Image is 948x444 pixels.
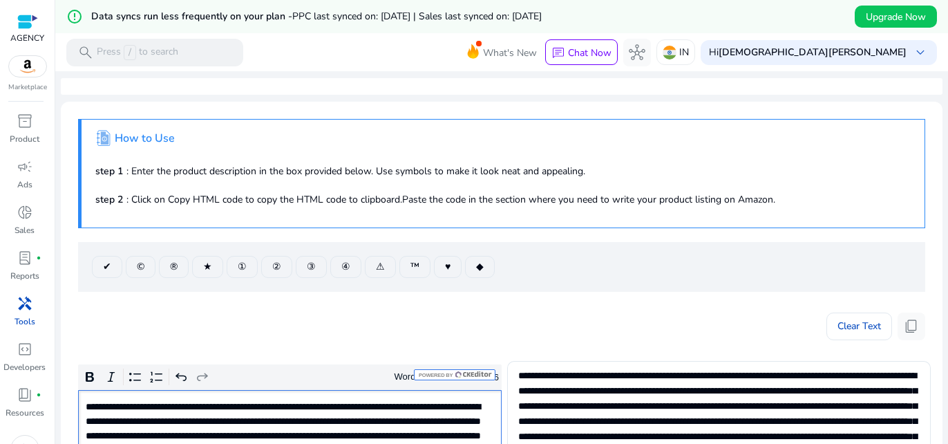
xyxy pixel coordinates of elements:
[476,259,484,274] span: ◆
[137,259,144,274] span: ©
[423,372,438,382] label: 142
[91,11,542,23] h5: Data syncs run less frequently on your plan -
[445,259,451,274] span: ♥
[8,82,47,93] p: Marketplace
[709,48,907,57] p: Hi
[203,259,212,274] span: ★
[395,369,500,386] div: Words: Characters:
[95,193,123,206] b: step 2
[399,256,430,278] button: ™
[17,295,33,312] span: handyman
[292,10,542,23] span: PPC last synced on: [DATE] | Sales last synced on: [DATE]
[261,256,292,278] button: ②
[629,44,645,61] span: hub
[15,315,35,328] p: Tools
[376,259,385,274] span: ⚠
[97,45,178,60] p: Press to search
[227,256,258,278] button: ①
[307,259,316,274] span: ③
[9,56,46,77] img: amazon.svg
[36,255,41,261] span: fiber_manual_record
[17,158,33,175] span: campaign
[826,313,892,340] button: Clear Text
[410,259,419,274] span: ™
[17,178,32,191] p: Ads
[417,372,453,378] span: Powered by
[126,256,155,278] button: ©
[17,204,33,221] span: donut_small
[95,164,911,178] p: : Enter the product description in the box provided below. Use symbols to make it look neat and a...
[568,46,612,59] p: Chat Now
[296,256,327,278] button: ③
[866,10,926,24] span: Upgrade Now
[365,256,396,278] button: ⚠
[192,256,223,278] button: ★
[551,46,565,60] span: chat
[17,250,33,266] span: lab_profile
[15,224,35,237] p: Sales
[95,165,123,178] b: step 1
[10,270,39,282] p: Reports
[77,44,94,61] span: search
[66,8,83,25] mat-icon: error_outline
[837,313,881,340] span: Clear Text
[483,41,537,65] span: What's New
[103,259,111,274] span: ✔
[238,259,247,274] span: ①
[17,113,33,129] span: inventory_2
[623,39,651,66] button: hub
[465,256,495,278] button: ◆
[903,318,920,335] span: content_copy
[855,6,937,28] button: Upgrade Now
[78,364,502,391] div: Editor toolbar
[159,256,189,278] button: ®
[3,361,46,373] p: Developers
[341,259,350,274] span: ④
[17,341,33,358] span: code_blocks
[663,46,676,59] img: in.svg
[36,392,41,398] span: fiber_manual_record
[719,46,907,59] b: [DEMOGRAPHIC_DATA][PERSON_NAME]
[272,259,281,274] span: ②
[545,39,618,66] button: chatChat Now
[10,32,44,44] p: AGENCY
[115,132,175,145] h4: How to Use
[484,372,499,382] label: 896
[330,256,361,278] button: ④
[170,259,178,274] span: ®
[898,313,925,340] button: content_copy
[10,133,39,145] p: Product
[92,256,122,278] button: ✔
[434,256,462,278] button: ♥
[912,44,929,61] span: keyboard_arrow_down
[679,40,689,64] p: IN
[6,407,44,419] p: Resources
[124,45,136,60] span: /
[17,387,33,403] span: book_4
[95,192,911,207] p: : Click on Copy HTML code to copy the HTML code to clipboard.Paste the code in the section where ...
